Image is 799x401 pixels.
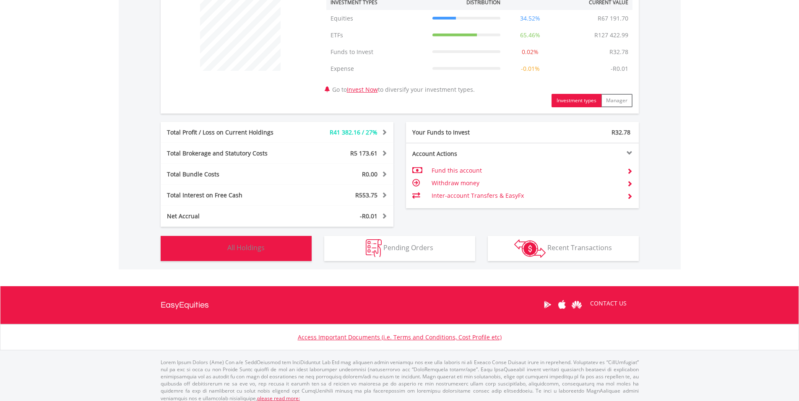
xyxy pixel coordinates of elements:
div: Total Bundle Costs [161,170,297,179]
button: All Holdings [161,236,312,261]
td: Expense [326,60,428,77]
span: R32.78 [612,128,630,136]
div: Your Funds to Invest [406,128,523,137]
span: R0.00 [362,170,377,178]
a: Google Play [540,292,555,318]
div: Total Interest on Free Cash [161,191,297,199]
span: R553.75 [355,191,377,199]
a: CONTACT US [584,292,632,315]
td: Withdraw money [432,177,620,189]
img: transactions-zar-wht.png [514,239,546,258]
div: Account Actions [406,150,523,158]
img: pending_instructions-wht.png [366,239,382,257]
span: All Holdings [227,243,265,252]
td: Funds to Invest [326,44,428,60]
td: R67 191.70 [593,10,632,27]
button: Investment types [552,94,601,107]
td: R127 422.99 [590,27,632,44]
img: holdings-wht.png [208,239,226,257]
td: 0.02% [505,44,556,60]
a: Huawei [570,292,584,318]
a: EasyEquities [161,286,209,324]
span: -R0.01 [360,212,377,220]
td: ETFs [326,27,428,44]
td: Equities [326,10,428,27]
span: Pending Orders [383,243,433,252]
td: Fund this account [432,164,620,177]
a: Access Important Documents (i.e. Terms and Conditions, Cost Profile etc) [298,333,502,341]
td: Inter-account Transfers & EasyFx [432,189,620,202]
span: R5 173.61 [350,149,377,157]
a: Apple [555,292,570,318]
div: Total Brokerage and Statutory Costs [161,149,297,158]
td: -0.01% [505,60,556,77]
td: -R0.01 [606,60,632,77]
span: R41 382.16 / 27% [330,128,377,136]
button: Pending Orders [324,236,475,261]
td: 65.46% [505,27,556,44]
td: R32.78 [605,44,632,60]
span: Recent Transactions [547,243,612,252]
div: Total Profit / Loss on Current Holdings [161,128,297,137]
div: Net Accrual [161,212,297,220]
a: Invest Now [347,85,378,93]
button: Recent Transactions [488,236,639,261]
td: 34.52% [505,10,556,27]
button: Manager [601,94,632,107]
